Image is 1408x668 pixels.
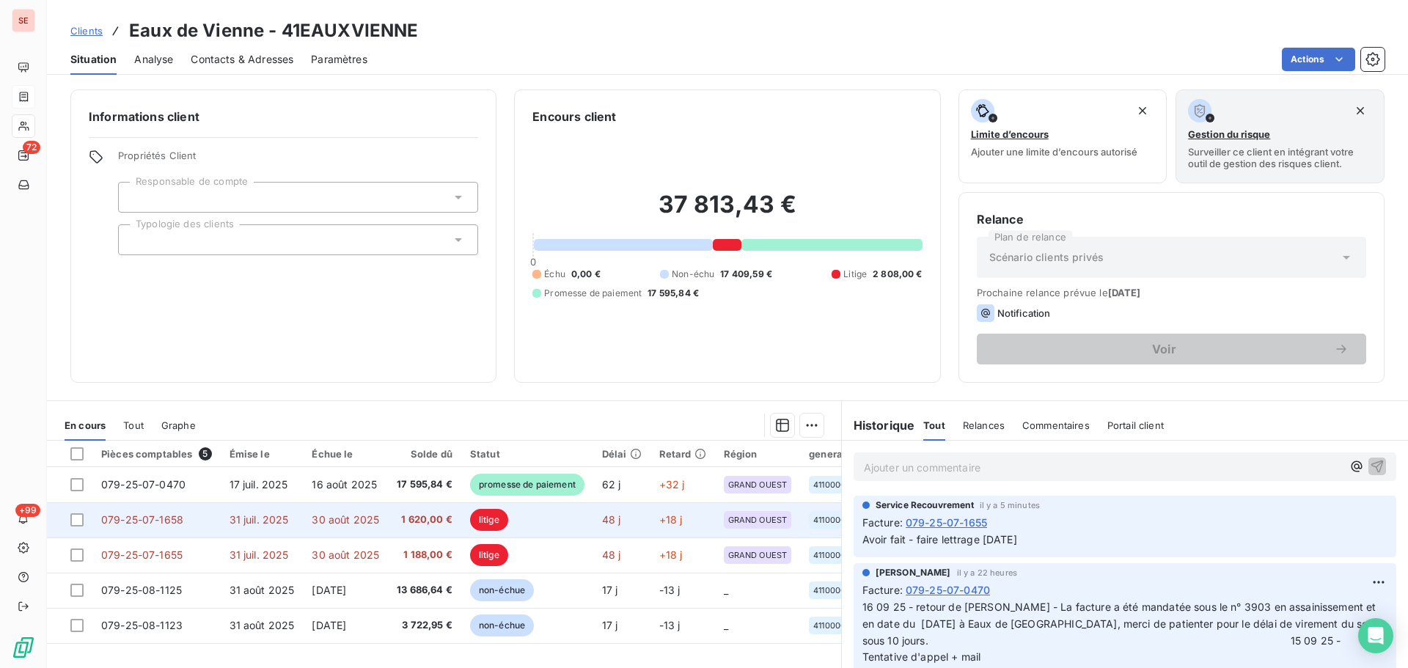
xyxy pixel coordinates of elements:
[862,515,903,530] span: Facture :
[876,566,951,579] span: [PERSON_NAME]
[672,268,714,281] span: Non-échu
[813,586,851,595] span: 41100004
[470,614,534,636] span: non-échue
[312,513,379,526] span: 30 août 2025
[118,150,478,170] span: Propriétés Client
[602,548,621,561] span: 48 j
[470,579,534,601] span: non-échue
[544,287,642,300] span: Promesse de paiement
[813,480,851,489] span: 41100004
[23,141,40,154] span: 72
[957,568,1017,577] span: il y a 22 heures
[997,307,1051,319] span: Notification
[1188,146,1372,169] span: Surveiller ce client en intégrant votre outil de gestion des risques client.
[101,447,212,460] div: Pièces comptables
[101,619,183,631] span: 079-25-08-1123
[161,419,196,431] span: Graphe
[470,474,584,496] span: promesse de paiement
[134,52,173,67] span: Analyse
[312,478,377,491] span: 16 août 2025
[131,191,142,204] input: Ajouter une valeur
[65,419,106,431] span: En cours
[532,190,922,234] h2: 37 813,43 €
[101,584,182,596] span: 079-25-08-1125
[312,619,346,631] span: [DATE]
[602,448,642,460] div: Délai
[397,513,452,527] span: 1 620,00 €
[977,287,1366,298] span: Prochaine relance prévue le
[123,419,144,431] span: Tout
[89,108,478,125] h6: Informations client
[470,509,508,531] span: litige
[571,268,601,281] span: 0,00 €
[971,146,1137,158] span: Ajouter une limite d’encours autorisé
[230,548,289,561] span: 31 juil. 2025
[12,9,35,32] div: SE
[659,548,683,561] span: +18 j
[1176,89,1385,183] button: Gestion du risqueSurveiller ce client en intégrant votre outil de gestion des risques client.
[530,256,536,268] span: 0
[1188,128,1270,140] span: Gestion du risque
[397,583,452,598] span: 13 686,64 €
[602,619,618,631] span: 17 j
[862,582,903,598] span: Facture :
[994,343,1334,355] span: Voir
[809,448,895,460] div: generalAccountId
[602,478,621,491] span: 62 j
[724,584,728,596] span: _
[70,52,117,67] span: Situation
[230,584,295,596] span: 31 août 2025
[470,544,508,566] span: litige
[602,584,618,596] span: 17 j
[873,268,923,281] span: 2 808,00 €
[728,551,788,559] span: GRAND OUEST
[532,108,616,125] h6: Encours client
[977,210,1366,228] h6: Relance
[397,548,452,562] span: 1 188,00 €
[129,18,418,44] h3: Eaux de Vienne - 41EAUXVIENNE
[659,513,683,526] span: +18 j
[311,52,367,67] span: Paramètres
[728,480,788,489] span: GRAND OUEST
[230,513,289,526] span: 31 juil. 2025
[312,548,379,561] span: 30 août 2025
[312,448,379,460] div: Échue le
[971,128,1049,140] span: Limite d’encours
[131,233,142,246] input: Ajouter une valeur
[101,513,183,526] span: 079-25-07-1658
[1022,419,1090,431] span: Commentaires
[70,25,103,37] span: Clients
[724,448,792,460] div: Région
[397,448,452,460] div: Solde dû
[659,478,685,491] span: +32 j
[923,419,945,431] span: Tout
[101,478,186,491] span: 079-25-07-0470
[989,250,1104,265] span: Scénario clients privés
[470,448,584,460] div: Statut
[906,582,990,598] span: 079-25-07-0470
[312,584,346,596] span: [DATE]
[843,268,867,281] span: Litige
[199,447,212,460] span: 5
[963,419,1005,431] span: Relances
[862,533,1017,546] span: Avoir fait - faire lettrage [DATE]
[397,618,452,633] span: 3 722,95 €
[813,515,851,524] span: 41100004
[876,499,974,512] span: Service Recouvrement
[70,23,103,38] a: Clients
[101,548,183,561] span: 079-25-07-1655
[842,416,915,434] h6: Historique
[1107,419,1164,431] span: Portail client
[813,621,851,630] span: 41100004
[720,268,772,281] span: 17 409,59 €
[906,515,987,530] span: 079-25-07-1655
[958,89,1167,183] button: Limite d’encoursAjouter une limite d’encours autorisé
[659,619,681,631] span: -13 j
[724,619,728,631] span: _
[602,513,621,526] span: 48 j
[977,334,1366,364] button: Voir
[1282,48,1355,71] button: Actions
[230,478,288,491] span: 17 juil. 2025
[191,52,293,67] span: Contacts & Adresses
[980,501,1040,510] span: il y a 5 minutes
